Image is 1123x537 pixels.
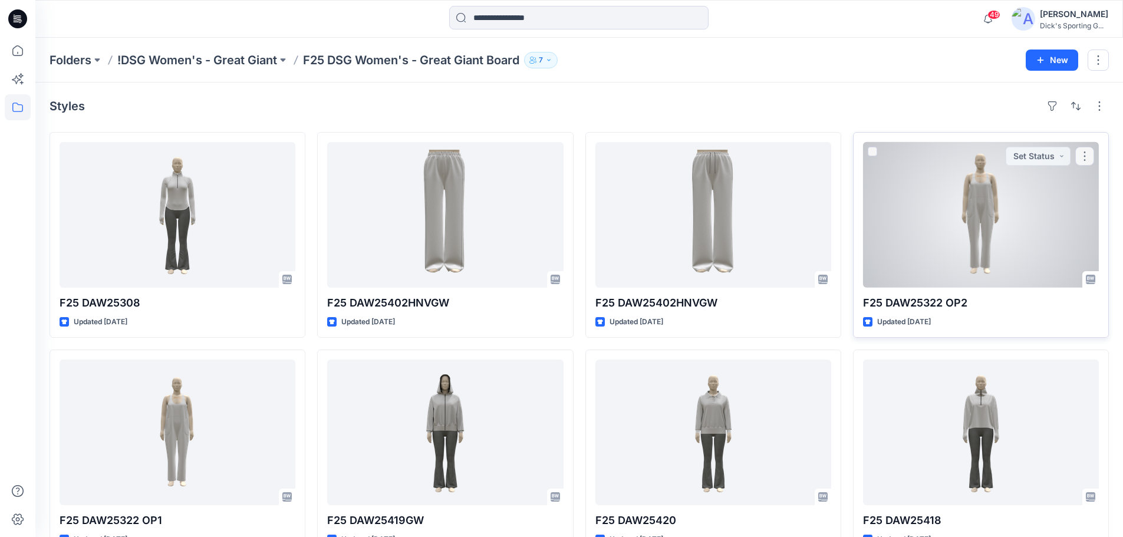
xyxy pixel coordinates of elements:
[60,512,295,529] p: F25 DAW25322 OP1
[610,316,663,328] p: Updated [DATE]
[50,99,85,113] h4: Styles
[863,295,1099,311] p: F25 DAW25322 OP2
[987,10,1000,19] span: 49
[863,512,1099,529] p: F25 DAW25418
[50,52,91,68] a: Folders
[60,360,295,505] a: F25 DAW25322 OP1
[595,295,831,311] p: F25 DAW25402HNVGW
[524,52,558,68] button: 7
[327,360,563,505] a: F25 DAW25419GW
[595,512,831,529] p: F25 DAW25420
[1040,21,1108,30] div: Dick's Sporting G...
[60,142,295,288] a: F25 DAW25308
[1026,50,1078,71] button: New
[863,360,1099,505] a: F25 DAW25418
[863,142,1099,288] a: F25 DAW25322 OP2
[327,512,563,529] p: F25 DAW25419GW
[303,52,519,68] p: F25 DSG Women's - Great Giant Board
[539,54,543,67] p: 7
[595,142,831,288] a: F25 DAW25402HNVGW
[60,295,295,311] p: F25 DAW25308
[595,360,831,505] a: F25 DAW25420
[877,316,931,328] p: Updated [DATE]
[117,52,277,68] a: !DSG Women's - Great Giant
[327,295,563,311] p: F25 DAW25402HNVGW
[1040,7,1108,21] div: [PERSON_NAME]
[1012,7,1035,31] img: avatar
[74,316,127,328] p: Updated [DATE]
[327,142,563,288] a: F25 DAW25402HNVGW
[341,316,395,328] p: Updated [DATE]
